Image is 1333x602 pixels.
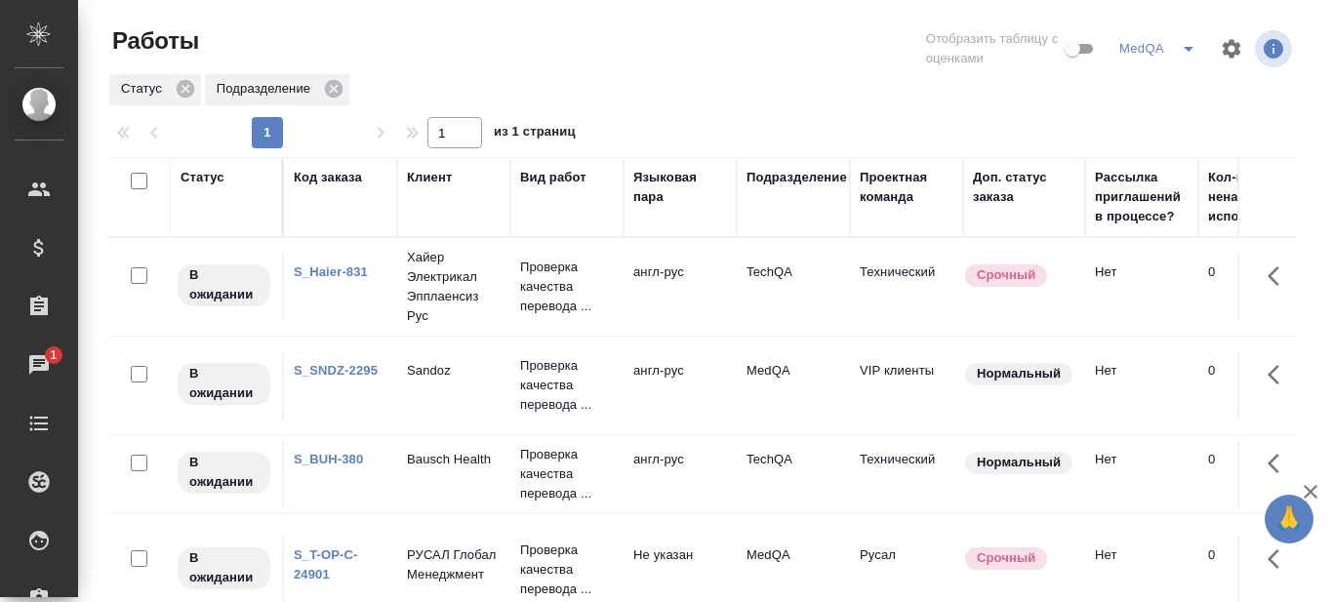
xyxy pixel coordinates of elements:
button: Здесь прячутся важные кнопки [1256,351,1303,398]
p: Нормальный [977,364,1061,383]
span: Настроить таблицу [1208,25,1255,72]
p: Проверка качества перевода ... [520,258,614,316]
p: Подразделение [217,79,317,99]
span: 1 [38,345,68,365]
div: Рассылка приглашений в процессе? [1095,168,1189,226]
span: Работы [107,25,199,57]
p: Срочный [977,548,1035,568]
p: Sandoz [407,361,501,381]
div: split button [1114,33,1208,64]
td: Технический [850,440,963,508]
td: MedQA [737,351,850,420]
p: В ожидании [189,453,259,492]
td: Технический [850,253,963,321]
span: из 1 страниц [494,120,576,148]
td: Нет [1085,253,1198,321]
div: Языковая пара [633,168,727,207]
p: Проверка качества перевода ... [520,541,614,599]
button: 🙏 [1265,495,1313,543]
div: Статус [181,168,224,187]
p: Bausch Health [407,450,501,469]
td: TechQA [737,253,850,321]
button: Здесь прячутся важные кнопки [1256,253,1303,300]
p: Проверка качества перевода ... [520,356,614,415]
a: S_SNDZ-2295 [294,363,378,378]
div: Вид работ [520,168,586,187]
td: TechQA [737,440,850,508]
button: Здесь прячутся важные кнопки [1256,536,1303,582]
td: Нет [1085,351,1198,420]
td: VIP клиенты [850,351,963,420]
p: Срочный [977,265,1035,285]
div: Проектная команда [860,168,953,207]
a: S_BUH-380 [294,452,363,466]
div: Исполнитель назначен, приступать к работе пока рано [176,545,272,591]
div: Подразделение [747,168,847,187]
span: Посмотреть информацию [1255,30,1296,67]
div: Код заказа [294,168,362,187]
td: англ-рус [624,253,737,321]
div: Исполнитель назначен, приступать к работе пока рано [176,262,272,308]
p: В ожидании [189,364,259,403]
p: РУСАЛ Глобал Менеджмент [407,545,501,584]
p: Проверка качества перевода ... [520,445,614,503]
span: Отобразить таблицу с оценками [926,29,1061,68]
div: Исполнитель назначен, приступать к работе пока рано [176,450,272,496]
a: S_Haier-831 [294,264,368,279]
p: В ожидании [189,265,259,304]
div: Подразделение [205,74,349,105]
p: Хайер Электрикал Эпплаенсиз Рус [407,248,501,326]
p: Нормальный [977,453,1061,472]
p: Статус [121,79,169,99]
td: англ-рус [624,351,737,420]
span: 🙏 [1272,499,1306,540]
td: англ-рус [624,440,737,508]
p: В ожидании [189,548,259,587]
div: Исполнитель назначен, приступать к работе пока рано [176,361,272,407]
div: Клиент [407,168,452,187]
div: Кол-во неназначенных исполнителей [1208,168,1325,226]
td: Нет [1085,440,1198,508]
div: Доп. статус заказа [973,168,1075,207]
button: Здесь прячутся важные кнопки [1256,440,1303,487]
a: 1 [5,341,73,389]
div: Статус [109,74,201,105]
a: S_T-OP-C-24901 [294,547,358,582]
